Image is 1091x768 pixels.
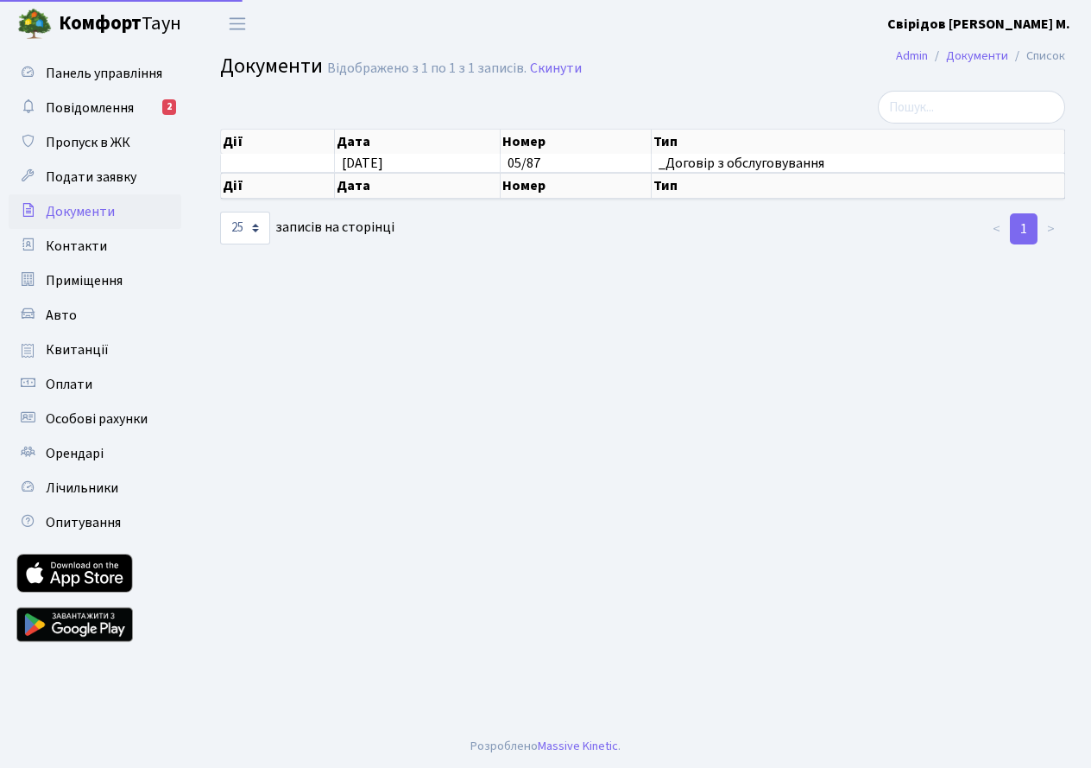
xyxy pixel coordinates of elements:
span: Таун [59,10,181,39]
label: записів на сторінці [220,212,394,244]
span: 05/87 [508,154,540,173]
th: Дії [221,173,335,199]
div: Розроблено . [470,737,621,756]
span: [DATE] [342,154,383,173]
span: Пропуск в ЖК [46,133,130,152]
div: Відображено з 1 по 1 з 1 записів. [327,60,527,77]
a: Панель управління [9,56,181,91]
b: Комфорт [59,10,142,37]
a: Приміщення [9,263,181,298]
th: Номер [501,173,652,199]
a: Admin [896,47,928,65]
span: Квитанції [46,340,109,359]
span: Документи [220,51,323,81]
b: Свірідов [PERSON_NAME] М. [887,15,1070,34]
div: 2 [162,99,176,115]
span: Контакти [46,237,107,256]
th: Номер [501,130,652,154]
span: Документи [46,202,115,221]
img: logo.png [17,7,52,41]
a: Опитування [9,505,181,540]
a: 1 [1010,213,1037,244]
a: Скинути [530,60,582,77]
th: Тип [652,173,1065,199]
span: Панель управління [46,64,162,83]
th: Дії [221,130,335,154]
th: Дата [335,130,501,154]
a: Особові рахунки [9,402,181,436]
a: Повідомлення2 [9,91,181,125]
input: Пошук... [878,91,1065,124]
a: Документи [9,194,181,229]
a: Лічильники [9,471,181,505]
span: Повідомлення [46,98,134,117]
a: Оплати [9,367,181,402]
span: Орендарі [46,444,104,463]
span: Лічильники [46,479,118,498]
a: Документи [946,47,1008,65]
button: Переключити навігацію [216,10,259,38]
a: Свірідов [PERSON_NAME] М. [887,14,1070,35]
th: Тип [652,130,1065,154]
nav: breadcrumb [870,38,1091,74]
span: Особові рахунки [46,409,148,428]
a: Пропуск в ЖК [9,125,181,160]
select: записів на сторінці [220,212,270,244]
span: _Договір з обслуговування [659,156,1057,170]
span: Приміщення [46,271,123,290]
a: Квитанції [9,333,181,367]
th: Дата [335,173,501,199]
a: Контакти [9,229,181,263]
a: Орендарі [9,436,181,471]
a: Авто [9,298,181,333]
span: Оплати [46,375,92,394]
li: Список [1008,47,1065,66]
span: Авто [46,306,77,325]
span: Подати заявку [46,168,136,187]
a: Подати заявку [9,160,181,194]
a: Massive Kinetic [538,737,618,755]
span: Опитування [46,513,121,532]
